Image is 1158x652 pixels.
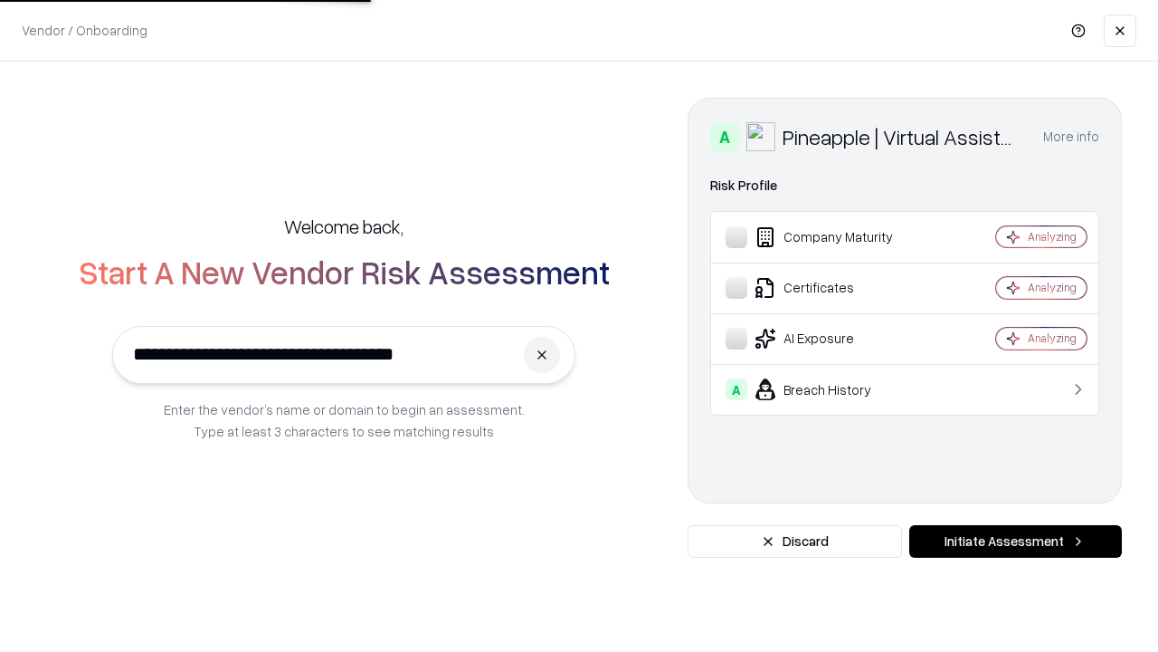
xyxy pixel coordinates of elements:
[783,122,1021,151] div: Pineapple | Virtual Assistant Agency
[1028,331,1077,346] div: Analyzing
[726,328,942,350] div: AI Exposure
[284,214,403,239] h5: Welcome back,
[726,226,942,248] div: Company Maturity
[710,175,1099,197] div: Risk Profile
[726,379,747,400] div: A
[726,379,942,400] div: Breach History
[909,525,1122,558] button: Initiate Assessment
[726,277,942,299] div: Certificates
[1028,280,1077,295] div: Analyzing
[688,525,902,558] button: Discard
[710,122,739,151] div: A
[79,254,610,290] h2: Start A New Vendor Risk Assessment
[22,21,147,40] p: Vendor / Onboarding
[746,122,775,151] img: Pineapple | Virtual Assistant Agency
[1028,229,1077,244] div: Analyzing
[164,398,525,442] p: Enter the vendor’s name or domain to begin an assessment. Type at least 3 characters to see match...
[1043,120,1099,153] button: More info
